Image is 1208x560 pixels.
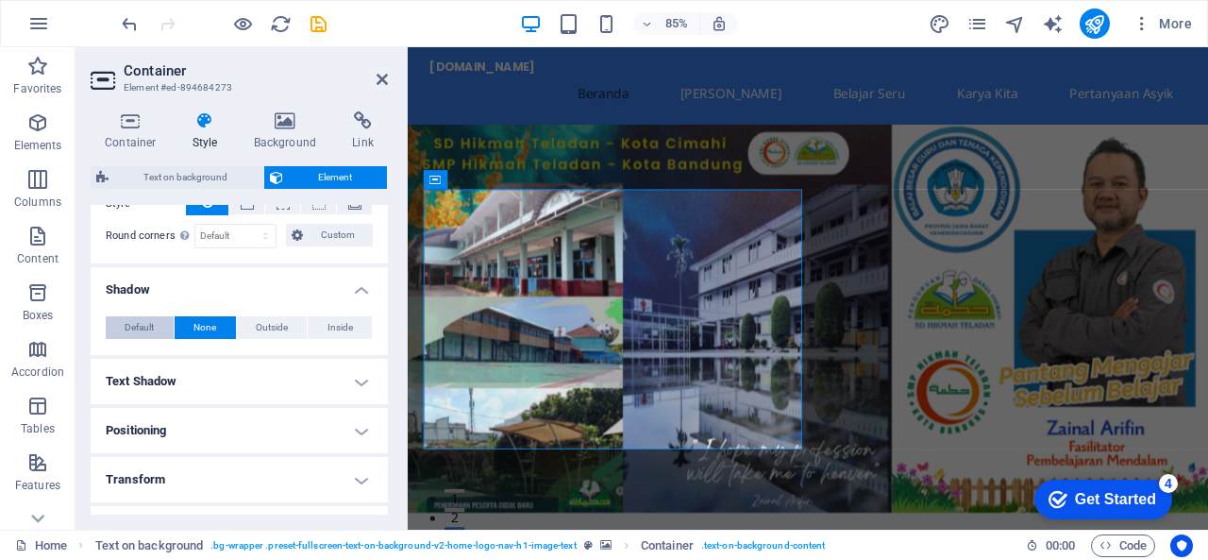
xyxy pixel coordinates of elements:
span: Click to select. Double-click to edit [95,535,204,557]
button: publish [1080,8,1110,39]
span: Click to select. Double-click to edit [641,535,694,557]
h4: Style [178,111,240,151]
i: On resize automatically adjust zoom level to fit chosen device. [711,15,728,32]
label: Round corners [106,225,194,247]
div: 4 [140,4,159,23]
h6: 85% [662,12,692,35]
button: navigator [1004,12,1027,35]
p: Content [17,251,59,266]
button: Text on background [91,166,263,189]
p: Tables [21,421,55,436]
button: 85% [633,12,700,35]
p: Accordion [11,365,64,380]
div: Get Started [56,21,137,38]
button: Inside [308,316,372,339]
i: Undo: Change shadow (Ctrl+Z) [119,13,141,35]
button: reload [269,12,292,35]
h4: Transform [91,457,388,502]
i: Design (Ctrl+Alt+Y) [929,13,950,35]
h4: Positioning [91,408,388,453]
span: Inside [327,316,353,339]
button: 2 [43,542,67,547]
i: Pages (Ctrl+Alt+S) [966,13,988,35]
button: Code [1091,535,1155,557]
button: Element [264,166,388,189]
i: This element contains a background [600,540,612,551]
span: Default [125,316,154,339]
button: None [175,316,236,339]
p: Features [15,478,60,493]
span: None [193,316,216,339]
span: More [1132,14,1192,33]
button: 1 [43,519,67,524]
i: AI Writer [1042,13,1064,35]
h4: ID & Class [91,506,388,552]
h4: Shadow [91,267,388,301]
span: Text on background [114,166,258,189]
i: Navigator [1004,13,1026,35]
i: Publish [1083,13,1105,35]
div: Get Started 4 items remaining, 20% complete [15,9,153,49]
button: Default [106,316,174,339]
h4: Background [240,111,339,151]
h4: Link [338,111,388,151]
span: Outside [256,316,288,339]
button: undo [118,12,141,35]
nav: breadcrumb [95,535,826,557]
h3: Element #ed-894684273 [124,79,350,96]
button: Custom [286,224,373,246]
button: save [307,12,329,35]
i: Reload page [270,13,292,35]
i: This element is a customizable preset [584,540,593,551]
span: Custom [309,224,367,246]
a: Click to cancel selection. Double-click to open Pages [15,535,67,557]
button: pages [966,12,989,35]
h2: Container [124,62,388,79]
span: : [1059,538,1062,552]
button: text_generator [1042,12,1065,35]
span: 00 00 [1046,535,1075,557]
button: Usercentrics [1170,535,1193,557]
span: Code [1099,535,1147,557]
span: Element [289,166,382,189]
p: Elements [14,138,62,153]
h4: Text Shadow [91,359,388,404]
p: Columns [14,195,61,210]
button: Outside [237,316,308,339]
button: design [929,12,951,35]
h6: Session time [1026,535,1076,557]
button: More [1125,8,1200,39]
span: . bg-wrapper .preset-fullscreen-text-on-background-v2-home-logo-nav-h1-image-text [210,535,576,557]
p: Favorites [13,81,61,96]
h4: Container [91,111,178,151]
span: . text-on-background-content [701,535,826,557]
p: Boxes [23,308,54,323]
